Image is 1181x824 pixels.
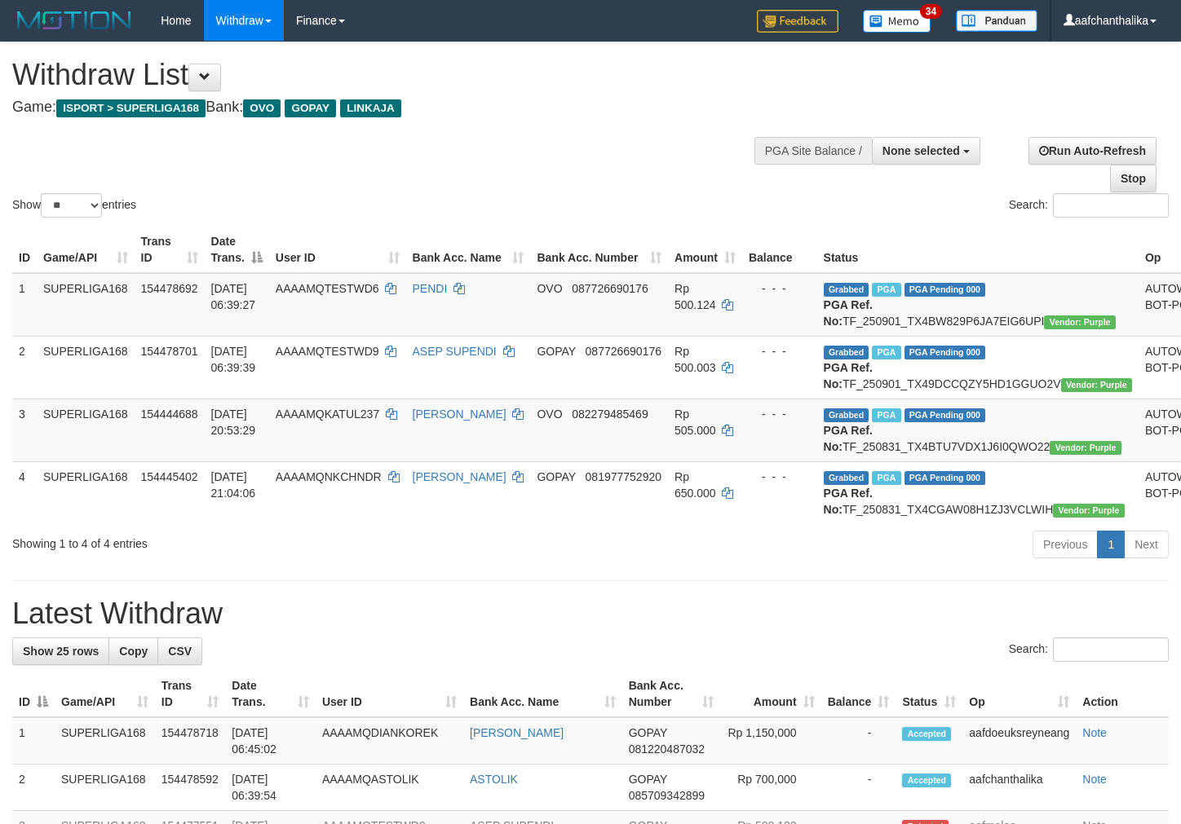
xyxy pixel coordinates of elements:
img: Button%20Memo.svg [863,10,931,33]
span: 154478701 [141,345,198,358]
h1: Withdraw List [12,59,771,91]
a: ASEP SUPENDI [413,345,497,358]
span: [DATE] 20:53:29 [211,408,256,437]
span: Copy 085709342899 to clipboard [629,789,705,802]
span: ISPORT > SUPERLIGA168 [56,99,206,117]
span: GOPAY [537,345,575,358]
label: Search: [1009,637,1169,662]
span: PGA Pending [905,408,986,422]
img: panduan.png [956,10,1037,32]
th: User ID: activate to sort column ascending [269,227,406,273]
span: AAAAMQTESTWD6 [276,282,379,295]
td: 154478718 [155,717,226,765]
span: Accepted [902,727,951,741]
td: - [821,765,896,811]
span: Vendor URL: https://trx4.1velocity.biz [1053,504,1124,518]
td: SUPERLIGA168 [55,717,155,765]
th: Bank Acc. Number: activate to sort column ascending [622,671,721,717]
span: Rp 650.000 [675,470,716,500]
a: [PERSON_NAME] [470,726,564,739]
td: aafdoeuksreyneang [962,717,1076,765]
span: CSV [168,645,192,658]
a: 1 [1097,531,1125,558]
span: OVO [537,282,562,295]
span: Copy 081977752920 to clipboard [586,470,661,483]
span: Copy 082279485469 to clipboard [572,408,648,421]
td: 154478592 [155,765,226,811]
td: - [821,717,896,765]
td: 2 [12,336,37,399]
a: Note [1082,773,1107,786]
th: Bank Acc. Name: activate to sort column ascending [406,227,531,273]
span: AAAAMQKATUL237 [276,408,379,421]
span: [DATE] 06:39:27 [211,282,256,311]
th: Date Trans.: activate to sort column ascending [225,671,316,717]
span: Copy 087726690176 to clipboard [586,345,661,358]
b: PGA Ref. No: [824,298,873,328]
a: Copy [108,637,158,665]
td: SUPERLIGA168 [37,399,135,461]
td: Rp 1,150,000 [720,717,821,765]
td: [DATE] 06:39:54 [225,765,316,811]
th: Balance: activate to sort column ascending [821,671,896,717]
td: TF_250901_TX4BW829P6JA7EIG6UPI [817,273,1139,337]
span: 34 [920,4,942,19]
th: User ID: activate to sort column ascending [316,671,463,717]
th: Bank Acc. Number: activate to sort column ascending [530,227,668,273]
span: [DATE] 21:04:06 [211,470,256,500]
span: PGA Pending [905,471,986,485]
td: 3 [12,399,37,461]
h1: Latest Withdraw [12,597,1169,630]
td: 4 [12,461,37,524]
label: Show entries [12,193,136,218]
th: ID [12,227,37,273]
div: - - - [749,469,811,485]
div: - - - [749,280,811,297]
td: SUPERLIGA168 [37,461,135,524]
span: [DATE] 06:39:39 [211,345,256,374]
span: Copy 081220487032 to clipboard [629,742,705,756]
span: Marked by aafchhiseyha [872,471,900,485]
img: MOTION_logo.png [12,8,136,33]
span: None selected [882,144,960,157]
a: ASTOLIK [470,773,518,786]
span: AAAAMQNKCHNDR [276,470,382,483]
span: Vendor URL: https://trx4.1velocity.biz [1044,315,1115,329]
select: Showentries [41,193,102,218]
a: Next [1124,531,1169,558]
span: Rp 500.124 [675,282,716,311]
span: Copy [119,645,148,658]
span: Grabbed [824,471,869,485]
a: Show 25 rows [12,637,109,665]
th: Op: activate to sort column ascending [962,671,1076,717]
td: TF_250901_TX49DCCQZY5HD1GGUO2V [817,336,1139,399]
th: Game/API: activate to sort column ascending [37,227,135,273]
th: ID: activate to sort column descending [12,671,55,717]
span: Vendor URL: https://trx4.1velocity.biz [1061,378,1132,392]
a: Run Auto-Refresh [1028,137,1157,165]
td: SUPERLIGA168 [55,765,155,811]
span: AAAAMQTESTWD9 [276,345,379,358]
td: 2 [12,765,55,811]
a: Previous [1033,531,1098,558]
span: OVO [243,99,281,117]
a: CSV [157,637,202,665]
th: Trans ID: activate to sort column ascending [135,227,205,273]
button: None selected [872,137,980,165]
span: Marked by aafmaleo [872,346,900,359]
th: Trans ID: activate to sort column ascending [155,671,226,717]
span: Marked by aafsoycanthlai [872,408,900,422]
b: PGA Ref. No: [824,424,873,453]
span: GOPAY [285,99,336,117]
h4: Game: Bank: [12,99,771,116]
th: Status [817,227,1139,273]
span: Copy 087726690176 to clipboard [572,282,648,295]
span: 154444688 [141,408,198,421]
th: Bank Acc. Name: activate to sort column ascending [463,671,622,717]
td: Rp 700,000 [720,765,821,811]
th: Balance [742,227,817,273]
span: OVO [537,408,562,421]
span: Accepted [902,773,951,787]
a: [PERSON_NAME] [413,408,506,421]
th: Game/API: activate to sort column ascending [55,671,155,717]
